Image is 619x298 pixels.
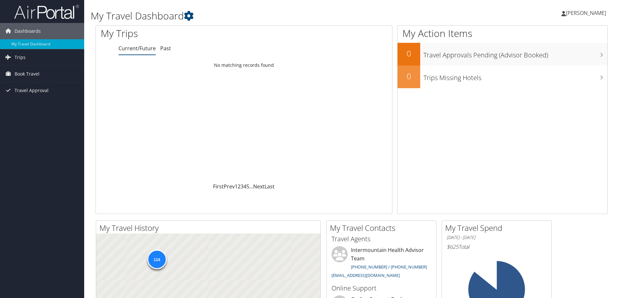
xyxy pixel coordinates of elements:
[15,66,39,82] span: Book Travel
[238,183,241,190] a: 2
[213,183,224,190] a: First
[332,272,400,278] a: [EMAIL_ADDRESS][DOMAIN_NAME]
[15,23,41,39] span: Dashboards
[351,264,427,270] a: [PHONE_NUMBER] / [PHONE_NUMBER]
[235,183,238,190] a: 1
[398,71,420,82] h2: 0
[249,183,253,190] span: …
[328,246,434,281] li: Intermountain Health Advisor Team
[447,243,546,250] h6: Total
[91,9,439,23] h1: My Travel Dashboard
[15,82,49,99] span: Travel Approval
[264,183,275,190] a: Last
[147,250,166,269] div: 114
[423,47,607,60] h3: Travel Approvals Pending (Advisor Booked)
[332,284,431,293] h3: Online Support
[332,234,431,244] h3: Travel Agents
[398,48,420,59] h2: 0
[241,183,243,190] a: 3
[398,27,607,40] h1: My Action Items
[423,70,607,82] h3: Trips Missing Hotels
[15,49,26,66] span: Trips
[447,234,546,241] h6: [DATE] - [DATE]
[243,183,246,190] a: 4
[445,222,551,233] h2: My Travel Spend
[96,59,392,71] td: No matching records found
[99,222,321,233] h2: My Travel History
[224,183,235,190] a: Prev
[246,183,249,190] a: 5
[118,45,156,52] a: Current/Future
[253,183,264,190] a: Next
[14,4,79,19] img: airportal-logo.png
[566,9,606,17] span: [PERSON_NAME]
[330,222,436,233] h2: My Travel Contacts
[447,243,458,250] span: $625
[101,27,264,40] h1: My Trips
[398,66,607,88] a: 0Trips Missing Hotels
[160,45,171,52] a: Past
[561,3,613,23] a: [PERSON_NAME]
[398,43,607,66] a: 0Travel Approvals Pending (Advisor Booked)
